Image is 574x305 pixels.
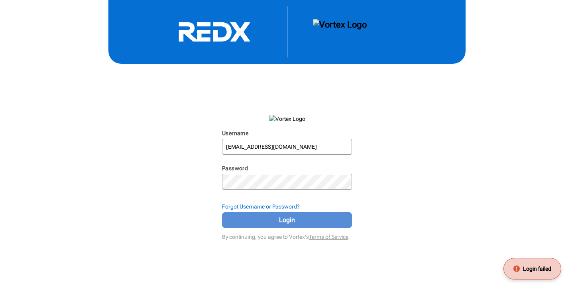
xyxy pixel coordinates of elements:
[232,215,342,225] span: Login
[309,234,348,240] a: Terms of Service
[222,212,352,228] button: Login
[222,203,352,211] div: Forgot Username or Password?
[269,115,305,123] img: Vortex Logo
[155,22,274,42] svg: RedX Logo
[313,19,367,45] img: Vortex Logo
[523,265,551,273] span: Login failed
[222,130,248,136] label: Username
[222,165,248,171] label: Password
[222,230,352,241] div: By continuing, you agree to Vortex's
[222,203,300,210] strong: Forgot Username or Password?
